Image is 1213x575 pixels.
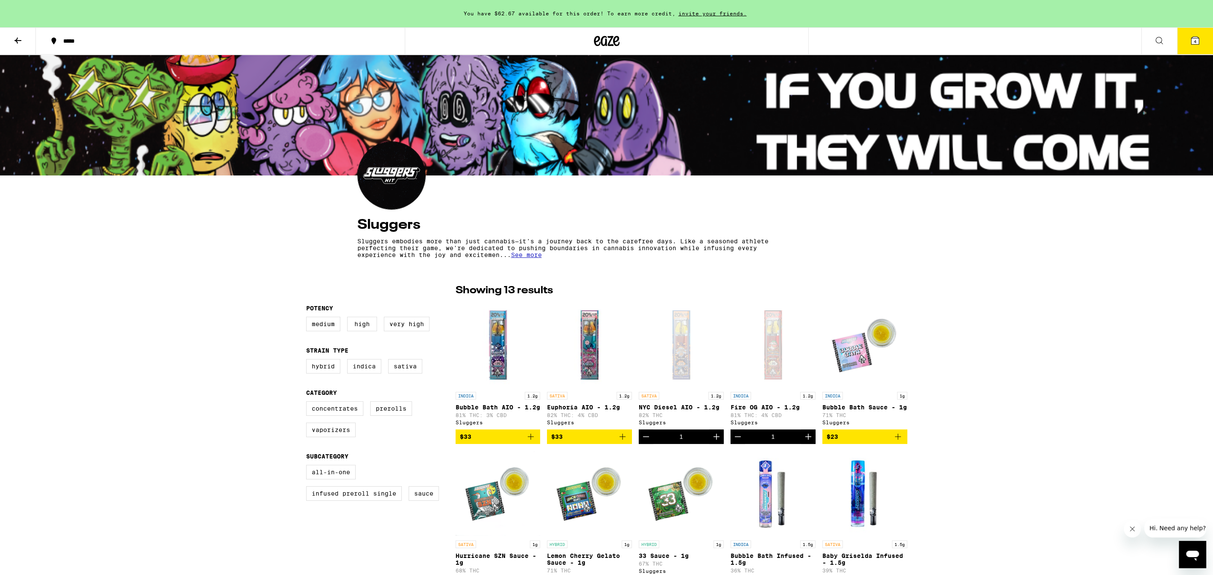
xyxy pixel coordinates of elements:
[456,451,541,536] img: Sluggers - Hurricane SZN Sauce - 1g
[357,218,856,232] h4: Sluggers
[639,404,724,411] p: NYC Diesel AIO - 1.2g
[731,552,815,566] p: Bubble Bath Infused - 1.5g
[822,412,907,418] p: 71% THC
[713,540,724,548] p: 1g
[347,359,381,374] label: Indica
[731,302,815,429] a: Open page for Fire OG AIO - 1.2g from Sluggers
[617,392,632,400] p: 1.2g
[822,552,907,566] p: Baby Griselda Infused - 1.5g
[306,465,356,479] label: All-In-One
[639,302,724,429] a: Open page for NYC Diesel AIO - 1.2g from Sluggers
[306,305,333,312] legend: Potency
[456,404,541,411] p: Bubble Bath AIO - 1.2g
[675,11,750,16] span: invite your friends.
[731,429,745,444] button: Decrement
[460,433,471,440] span: $33
[639,412,724,418] p: 82% THC
[822,302,907,429] a: Open page for Bubble Bath Sauce - 1g from Sluggers
[731,420,815,425] div: Sluggers
[800,392,815,400] p: 1.2g
[547,429,632,444] button: Add to bag
[1194,39,1196,44] span: 4
[547,451,632,536] img: Sluggers - Lemon Cherry Gelato Sauce - 1g
[547,392,567,400] p: SATIVA
[639,392,659,400] p: SATIVA
[306,359,340,374] label: Hybrid
[547,412,632,418] p: 82% THC: 4% CBD
[800,540,815,548] p: 1.5g
[731,412,815,418] p: 81% THC: 4% CBD
[464,11,675,16] span: You have $62.67 available for this order! To earn more credit,
[822,540,843,548] p: SATIVA
[708,392,724,400] p: 1.2g
[547,404,632,411] p: Euphoria AIO - 1.2g
[347,317,377,331] label: High
[306,423,356,437] label: Vaporizers
[306,347,348,354] legend: Strain Type
[358,142,425,209] img: Sluggers logo
[892,540,907,548] p: 1.5g
[525,392,540,400] p: 1.2g
[551,433,563,440] span: $33
[409,486,439,501] label: Sauce
[822,404,907,411] p: Bubble Bath Sauce - 1g
[306,389,337,396] legend: Category
[456,302,541,429] a: Open page for Bubble Bath AIO - 1.2g from Sluggers
[827,433,838,440] span: $23
[357,238,781,258] p: Sluggers embodies more than just cannabis—it's a journey back to the carefree days. Like a season...
[547,302,632,388] img: Sluggers - Euphoria AIO - 1.2g
[771,433,775,440] div: 1
[456,392,476,400] p: INDICA
[1124,520,1141,537] iframe: Close message
[731,540,751,548] p: INDICA
[709,429,724,444] button: Increment
[1177,28,1213,54] button: 4
[822,568,907,573] p: 39% THC
[731,568,815,573] p: 36% THC
[622,540,632,548] p: 1g
[639,552,724,559] p: 33 Sauce - 1g
[731,392,751,400] p: INDICA
[306,453,348,460] legend: Subcategory
[388,359,422,374] label: Sativa
[547,568,632,573] p: 71% THC
[731,404,815,411] p: Fire OG AIO - 1.2g
[306,486,402,501] label: Infused Preroll Single
[639,429,653,444] button: Decrement
[306,317,340,331] label: Medium
[731,451,815,536] img: Sluggers - Bubble Bath Infused - 1.5g
[547,552,632,566] p: Lemon Cherry Gelato Sauce - 1g
[822,451,907,536] img: Sluggers - Baby Griselda Infused - 1.5g
[306,401,363,416] label: Concentrates
[530,540,540,548] p: 1g
[456,568,541,573] p: 68% THC
[456,412,541,418] p: 81% THC: 3% CBD
[822,429,907,444] button: Add to bag
[679,433,683,440] div: 1
[822,392,843,400] p: INDICA
[639,561,724,566] p: 67% THC
[456,429,541,444] button: Add to bag
[822,420,907,425] div: Sluggers
[822,302,907,388] img: Sluggers - Bubble Bath Sauce - 1g
[456,302,541,388] img: Sluggers - Bubble Bath AIO - 1.2g
[511,251,542,258] span: See more
[1144,519,1206,537] iframe: Message from company
[639,420,724,425] div: Sluggers
[547,302,632,429] a: Open page for Euphoria AIO - 1.2g from Sluggers
[547,420,632,425] div: Sluggers
[456,540,476,548] p: SATIVA
[456,420,541,425] div: Sluggers
[370,401,412,416] label: Prerolls
[639,568,724,574] div: Sluggers
[1179,541,1206,568] iframe: Button to launch messaging window
[384,317,430,331] label: Very High
[639,451,724,536] img: Sluggers - 33 Sauce - 1g
[639,540,659,548] p: HYBRID
[547,540,567,548] p: HYBRID
[456,283,553,298] p: Showing 13 results
[897,392,907,400] p: 1g
[456,552,541,566] p: Hurricane SZN Sauce - 1g
[801,429,815,444] button: Increment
